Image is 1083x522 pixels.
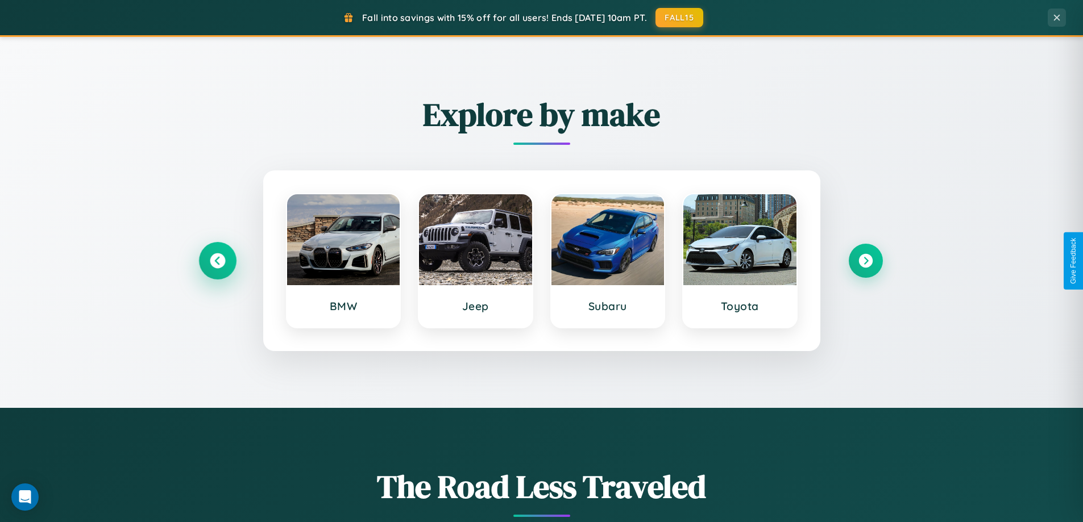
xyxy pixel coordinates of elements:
[430,299,521,313] h3: Jeep
[201,465,883,508] h1: The Road Less Traveled
[563,299,653,313] h3: Subaru
[11,483,39,511] div: Open Intercom Messenger
[655,8,703,27] button: FALL15
[1069,238,1077,284] div: Give Feedback
[201,93,883,136] h2: Explore by make
[695,299,785,313] h3: Toyota
[298,299,389,313] h3: BMW
[362,12,647,23] span: Fall into savings with 15% off for all users! Ends [DATE] 10am PT.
